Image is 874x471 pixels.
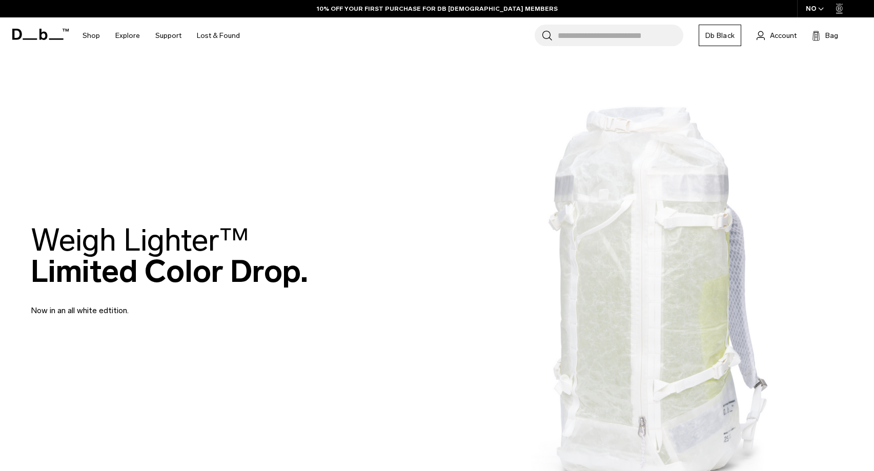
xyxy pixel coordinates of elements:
a: Support [155,17,181,54]
nav: Main Navigation [75,17,248,54]
a: Shop [83,17,100,54]
span: Bag [825,30,838,41]
a: 10% OFF YOUR FIRST PURCHASE FOR DB [DEMOGRAPHIC_DATA] MEMBERS [317,4,558,13]
a: Lost & Found [197,17,240,54]
a: Db Black [699,25,741,46]
span: Account [770,30,797,41]
h2: Limited Color Drop. [31,224,308,287]
a: Explore [115,17,140,54]
p: Now in an all white edtition. [31,292,277,317]
span: Weigh Lighter™ [31,221,249,259]
a: Account [757,29,797,42]
button: Bag [812,29,838,42]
